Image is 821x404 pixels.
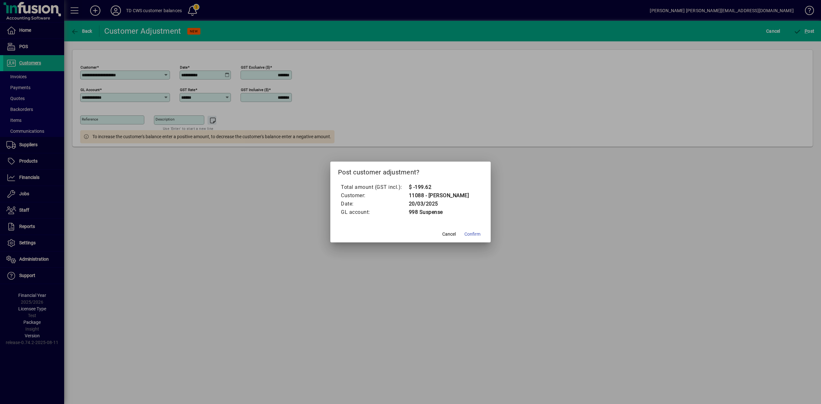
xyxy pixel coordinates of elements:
h2: Post customer adjustment? [330,162,491,180]
td: Date: [341,200,409,208]
td: Customer: [341,191,409,200]
span: Cancel [442,231,456,238]
span: Confirm [464,231,480,238]
td: Total amount (GST incl.): [341,183,409,191]
button: Cancel [439,228,459,240]
td: 20/03/2025 [409,200,469,208]
td: $ -199.62 [409,183,469,191]
td: GL account: [341,208,409,216]
button: Confirm [462,228,483,240]
td: 998 Suspense [409,208,469,216]
td: 11088 - [PERSON_NAME] [409,191,469,200]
